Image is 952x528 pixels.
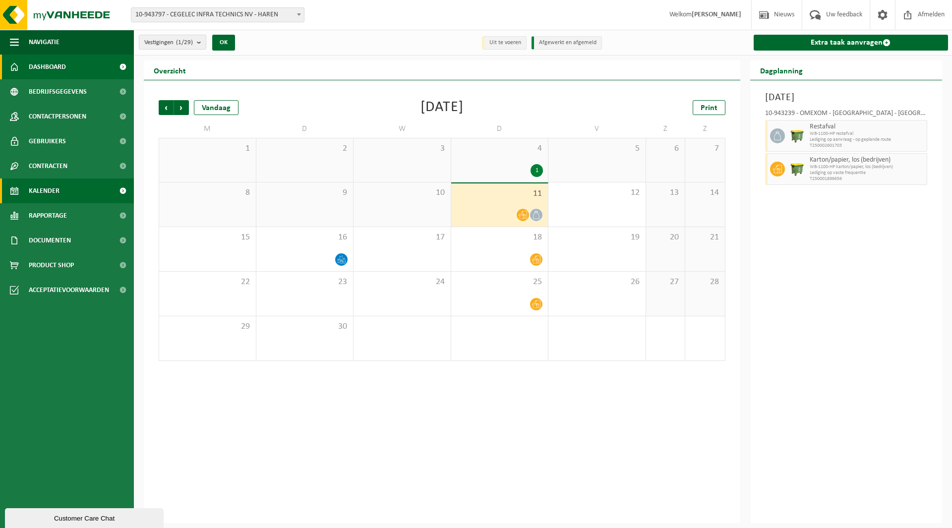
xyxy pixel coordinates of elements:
span: Vorige [159,100,174,115]
span: Kalender [29,178,59,203]
count: (1/29) [176,39,193,46]
span: 9 [261,187,349,198]
span: 5 [553,143,641,154]
div: 10-943239 - OMEXOM - [GEOGRAPHIC_DATA] - [GEOGRAPHIC_DATA] [765,110,928,120]
td: V [548,120,646,138]
span: Contracten [29,154,67,178]
span: 1 [164,143,251,154]
td: D [256,120,354,138]
span: 17 [358,232,446,243]
span: 12 [553,187,641,198]
span: 8 [164,187,251,198]
span: Lediging op vaste frequentie [810,170,925,176]
span: 19 [553,232,641,243]
span: 18 [456,232,543,243]
span: Acceptatievoorwaarden [29,278,109,302]
span: 11 [456,188,543,199]
img: WB-1100-HPE-GN-50 [790,162,805,176]
li: Uit te voeren [482,36,527,50]
span: 15 [164,232,251,243]
span: Bedrijfsgegevens [29,79,87,104]
span: Navigatie [29,30,59,55]
span: 10-943797 - CEGELEC INFRA TECHNICS NV - HAREN [131,8,304,22]
span: 13 [651,187,680,198]
span: Rapportage [29,203,67,228]
span: 10 [358,187,446,198]
div: Vandaag [194,100,238,115]
span: Lediging op aanvraag - op geplande route [810,137,925,143]
span: Contactpersonen [29,104,86,129]
td: Z [646,120,686,138]
span: 4 [456,143,543,154]
span: 22 [164,277,251,288]
td: W [354,120,451,138]
span: 6 [651,143,680,154]
span: 27 [651,277,680,288]
span: WB-1100-HP restafval [810,131,925,137]
td: D [451,120,549,138]
span: Restafval [810,123,925,131]
span: Karton/papier, los (bedrijven) [810,156,925,164]
li: Afgewerkt en afgemeld [532,36,602,50]
td: M [159,120,256,138]
span: 7 [690,143,719,154]
strong: [PERSON_NAME] [692,11,741,18]
span: Product Shop [29,253,74,278]
span: 14 [690,187,719,198]
span: 29 [164,321,251,332]
img: WB-1100-HPE-GN-50 [790,128,805,143]
span: 23 [261,277,349,288]
span: T250002601703 [810,143,925,149]
span: 24 [358,277,446,288]
span: WB-1100-HP karton/papier, los (bedrijven) [810,164,925,170]
span: Volgende [174,100,189,115]
span: 26 [553,277,641,288]
span: 30 [261,321,349,332]
a: Extra taak aanvragen [754,35,949,51]
span: 28 [690,277,719,288]
span: T250001896656 [810,176,925,182]
td: Z [685,120,725,138]
h2: Dagplanning [750,60,813,80]
span: Print [701,104,717,112]
span: 10-943797 - CEGELEC INFRA TECHNICS NV - HAREN [131,7,304,22]
a: Print [693,100,725,115]
span: 3 [358,143,446,154]
span: 16 [261,232,349,243]
div: [DATE] [420,100,464,115]
h3: [DATE] [765,90,928,105]
span: 25 [456,277,543,288]
iframe: chat widget [5,506,166,528]
span: 21 [690,232,719,243]
span: Dashboard [29,55,66,79]
span: 2 [261,143,349,154]
span: 20 [651,232,680,243]
div: 1 [531,164,543,177]
h2: Overzicht [144,60,196,80]
span: Documenten [29,228,71,253]
span: Gebruikers [29,129,66,154]
button: OK [212,35,235,51]
button: Vestigingen(1/29) [139,35,206,50]
span: Vestigingen [144,35,193,50]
